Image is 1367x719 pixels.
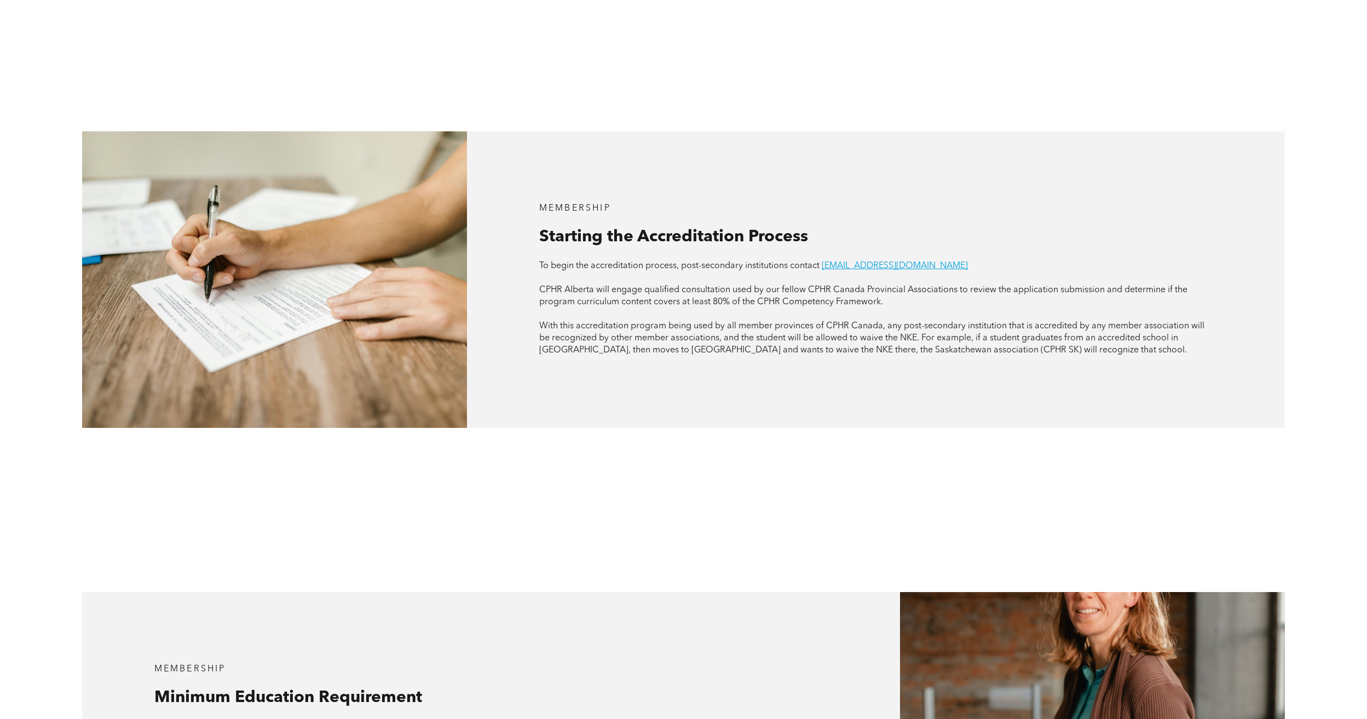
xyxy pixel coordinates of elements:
span: With this accreditation program being used by all member provinces of CPHR Canada, any post-secon... [539,322,1204,355]
span: To begin the accreditation process, post-secondary institutions contact [539,262,820,270]
a: [EMAIL_ADDRESS][DOMAIN_NAME] [822,262,968,270]
span: CPHR Alberta will engage qualified consultation used by our fellow CPHR Canada Provincial Associa... [539,286,1187,306]
span: MEMBERSHIP [154,665,226,674]
span: Starting the Accreditation Process [539,229,808,245]
span: MEMBERSHIP [539,204,611,213]
span: Minimum Education Requirement [154,689,422,706]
